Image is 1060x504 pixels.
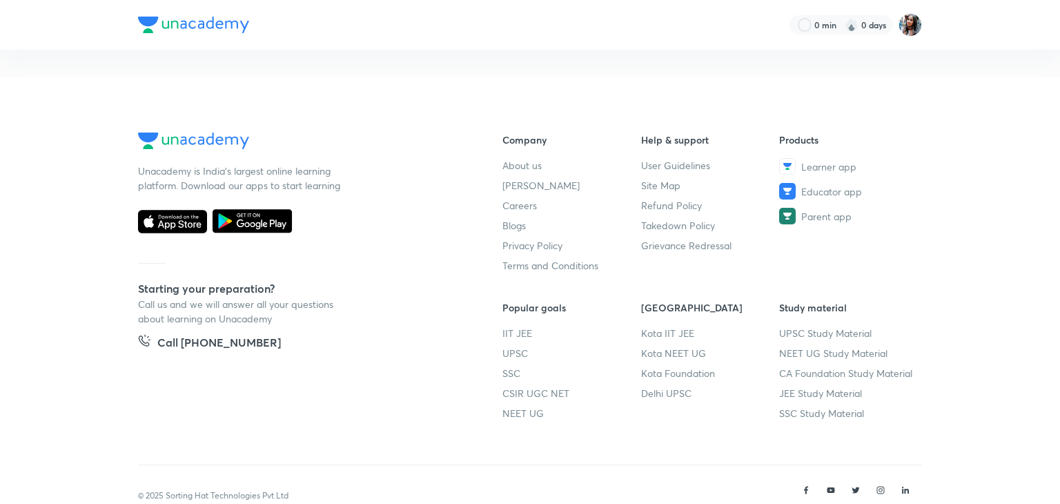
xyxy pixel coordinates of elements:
a: Takedown Policy [641,218,780,233]
a: Call [PHONE_NUMBER] [138,334,281,353]
img: Company Logo [138,133,249,149]
a: CSIR UGC NET [502,386,641,400]
h6: Study material [779,300,918,315]
a: IIT JEE [502,326,641,340]
img: Learner app [779,158,796,175]
p: Unacademy is India’s largest online learning platform. Download our apps to start learning [138,164,345,193]
a: JEE Study Material [779,386,918,400]
img: Company Logo [138,17,249,33]
img: Parent app [779,208,796,224]
p: Call us and we will answer all your questions about learning on Unacademy [138,297,345,326]
span: Careers [502,198,537,213]
h5: Call [PHONE_NUMBER] [157,334,281,353]
h6: Help & support [641,133,780,147]
img: Neha Kardam [899,13,922,37]
a: Delhi UPSC [641,386,780,400]
span: Parent app [801,209,852,224]
a: Kota NEET UG [641,346,780,360]
img: Educator app [779,183,796,200]
a: CA Foundation Study Material [779,366,918,380]
a: About us [502,158,641,173]
a: Grievance Redressal [641,238,780,253]
a: UPSC [502,346,641,360]
span: Learner app [801,159,856,174]
a: [PERSON_NAME] [502,178,641,193]
h6: Products [779,133,918,147]
a: User Guidelines [641,158,780,173]
a: Privacy Policy [502,238,641,253]
h5: Starting your preparation? [138,280,458,297]
h6: Company [502,133,641,147]
h6: Popular goals [502,300,641,315]
img: streak [845,18,858,32]
a: Educator app [779,183,918,200]
a: NEET UG [502,406,641,420]
a: Learner app [779,158,918,175]
p: © 2025 Sorting Hat Technologies Pvt Ltd [138,490,288,502]
a: SSC [502,366,641,380]
a: Parent app [779,208,918,224]
a: Careers [502,198,641,213]
a: Kota Foundation [641,366,780,380]
a: Refund Policy [641,198,780,213]
span: Educator app [801,184,862,199]
a: NEET UG Study Material [779,346,918,360]
a: Company Logo [138,133,458,153]
a: Kota IIT JEE [641,326,780,340]
a: Site Map [641,178,780,193]
a: UPSC Study Material [779,326,918,340]
a: SSC Study Material [779,406,918,420]
a: Blogs [502,218,641,233]
a: Terms and Conditions [502,258,641,273]
h6: [GEOGRAPHIC_DATA] [641,300,780,315]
